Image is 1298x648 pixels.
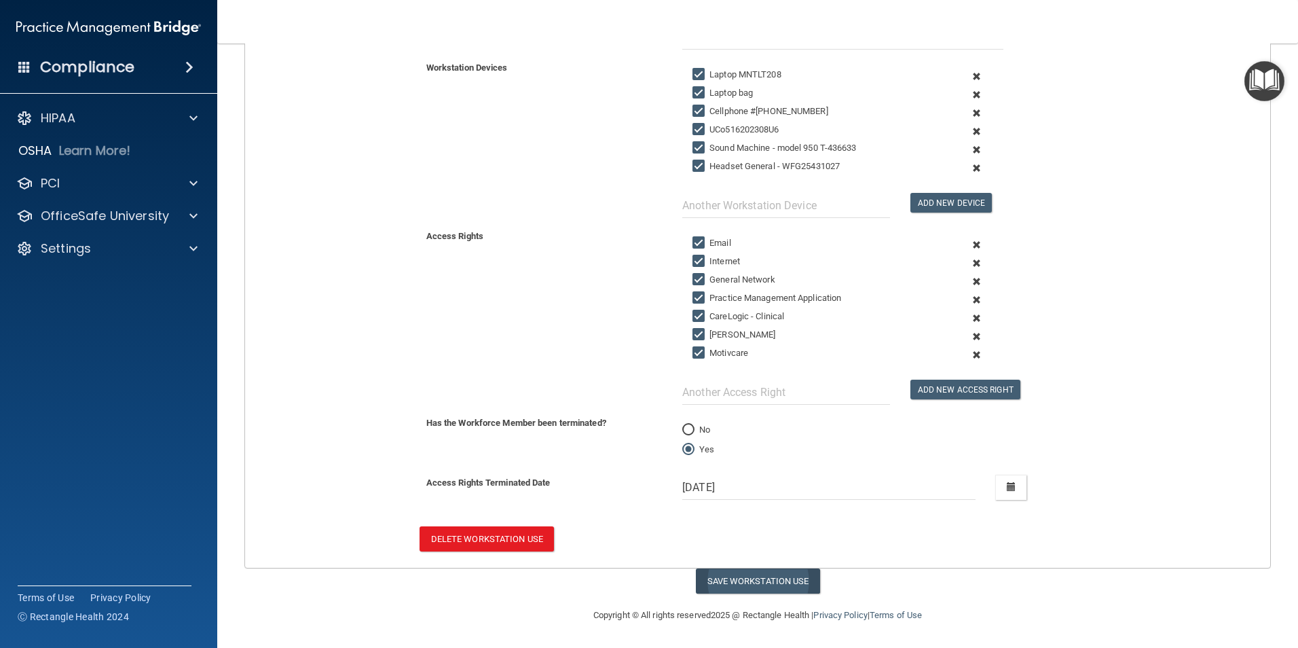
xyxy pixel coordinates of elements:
label: Sound Machine - model 950 T-436633 [692,140,856,156]
img: PMB logo [16,14,201,41]
input: Practice Management Application [692,293,708,304]
label: General Network [692,272,775,288]
input: Sound Machine - model 950 T-436633 [692,143,708,154]
input: Yes [682,445,694,455]
p: OSHA [18,143,52,159]
label: Motivcare [692,345,748,361]
p: PCI [41,175,60,192]
a: Terms of Use [18,591,74,605]
a: Settings [16,240,198,257]
input: [PERSON_NAME] [692,329,708,340]
input: UCo516202308U6 [692,124,708,135]
label: Headset General - WFG25431027 [692,158,840,175]
p: Learn More! [59,143,131,159]
h4: Compliance [40,58,134,77]
b: Access Rights [426,231,483,241]
label: Email [692,235,731,251]
input: Headset General - WFG25431027 [692,161,708,172]
button: Add New Device [910,193,992,213]
b: Workstation Devices [426,62,508,73]
button: Open Resource Center [1244,61,1284,101]
input: Another Access Right [682,380,890,405]
label: Laptop MNTLT208 [692,67,781,83]
p: Settings [41,240,91,257]
input: General Network [692,274,708,285]
button: Add New Access Right [910,380,1020,399]
label: Yes [682,442,714,458]
a: Privacy Policy [813,610,867,620]
b: Access Rights Terminated Date [426,478,551,488]
a: PCI [16,175,198,192]
a: Privacy Policy [90,591,151,605]
p: OfficeSafe University [41,208,169,224]
p: HIPAA [41,110,75,126]
input: Motivcare [692,348,708,359]
div: Copyright © All rights reserved 2025 @ Rectangle Health | | [510,594,1005,637]
span: Ⓒ Rectangle Health 2024 [18,610,129,624]
label: UCo516202308U6 [692,122,779,138]
b: Has the Workforce Member been terminated? [426,418,606,428]
label: CareLogic - Clinical [692,308,784,325]
button: Save Workstation Use [696,569,820,594]
input: Another Workstation Device [682,193,890,218]
input: Email [692,238,708,249]
input: Cellphone #[PHONE_NUMBER] [692,106,708,117]
label: Practice Management Application [692,290,841,306]
a: HIPAA [16,110,198,126]
label: [PERSON_NAME] [692,327,775,343]
input: Laptop bag [692,88,708,98]
label: Cellphone #[PHONE_NUMBER] [692,103,828,120]
label: No [682,422,710,438]
input: Laptop MNTLT208 [692,69,708,80]
a: OfficeSafe University [16,208,198,224]
button: Delete Workstation Use [420,526,554,552]
label: Internet [692,253,740,270]
a: Terms of Use [870,610,922,620]
label: Laptop bag [692,85,753,101]
input: No [682,425,694,435]
input: CareLogic - Clinical [692,311,708,322]
input: Internet [692,256,708,267]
